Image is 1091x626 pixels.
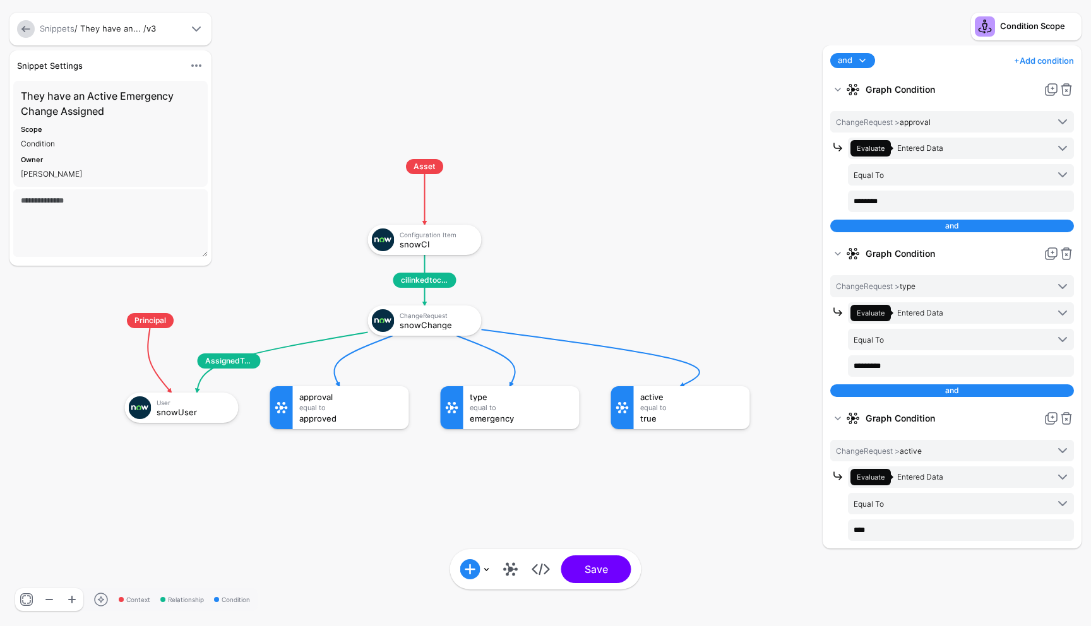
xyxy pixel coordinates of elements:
[836,446,922,456] span: active
[146,23,156,33] strong: v3
[21,138,200,149] div: Condition
[836,117,900,127] span: ChangeRequest >
[640,393,744,401] div: active
[1014,50,1074,71] a: Add condition
[1000,20,1065,33] div: Condition Scope
[857,309,885,317] span: Evaluate
[299,393,403,401] div: approval
[836,446,900,456] span: ChangeRequest >
[836,281,900,291] span: ChangeRequest >
[470,393,573,401] div: type
[160,595,204,605] span: Relationship
[897,308,943,317] span: Entered Data
[866,242,1039,265] strong: Graph Condition
[21,155,43,164] strong: Owner
[897,472,943,481] span: Entered Data
[406,159,443,174] span: Asset
[836,281,915,291] span: type
[1014,56,1020,66] span: +
[214,595,250,605] span: Condition
[854,499,884,509] span: Equal To
[897,143,943,153] span: Entered Data
[836,117,931,127] span: approval
[854,170,884,180] span: Equal To
[857,144,885,153] span: Evaluate
[400,231,473,239] div: Configuration Item
[21,169,82,179] app-identifier: [PERSON_NAME]
[640,414,744,423] div: true
[838,54,852,67] span: and
[40,23,75,33] a: Snippets
[21,88,200,119] h3: They have an Active Emergency Change Assigned
[830,384,1074,397] div: and
[470,414,573,423] div: emergency
[372,228,395,251] img: svg+xml;base64,PHN2ZyB3aWR0aD0iNjQiIGhlaWdodD0iNjQiIHZpZXdCb3g9IjAgMCA2NCA2NCIgZmlsbD0ibm9uZSIgeG...
[393,273,456,288] span: cilinkedtochange
[400,321,473,329] div: snowChange
[854,335,884,345] span: Equal To
[372,309,395,332] img: svg+xml;base64,PHN2ZyB3aWR0aD0iNjQiIGhlaWdodD0iNjQiIHZpZXdCb3g9IjAgMCA2NCA2NCIgZmlsbD0ibm9uZSIgeG...
[857,473,885,481] span: Evaluate
[866,407,1039,430] strong: Graph Condition
[400,240,473,249] div: snowCI
[830,220,1074,232] div: and
[299,414,403,423] div: approved
[119,595,150,605] span: Context
[12,59,184,72] div: Snippet Settings
[21,125,42,134] strong: Scope
[299,404,403,411] div: Equal To
[561,555,631,583] button: Save
[866,78,1039,101] strong: Graph Condition
[640,404,744,411] div: Equal To
[37,23,186,35] div: / They have an... /
[470,404,573,411] div: Equal To
[400,312,473,319] div: ChangeRequest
